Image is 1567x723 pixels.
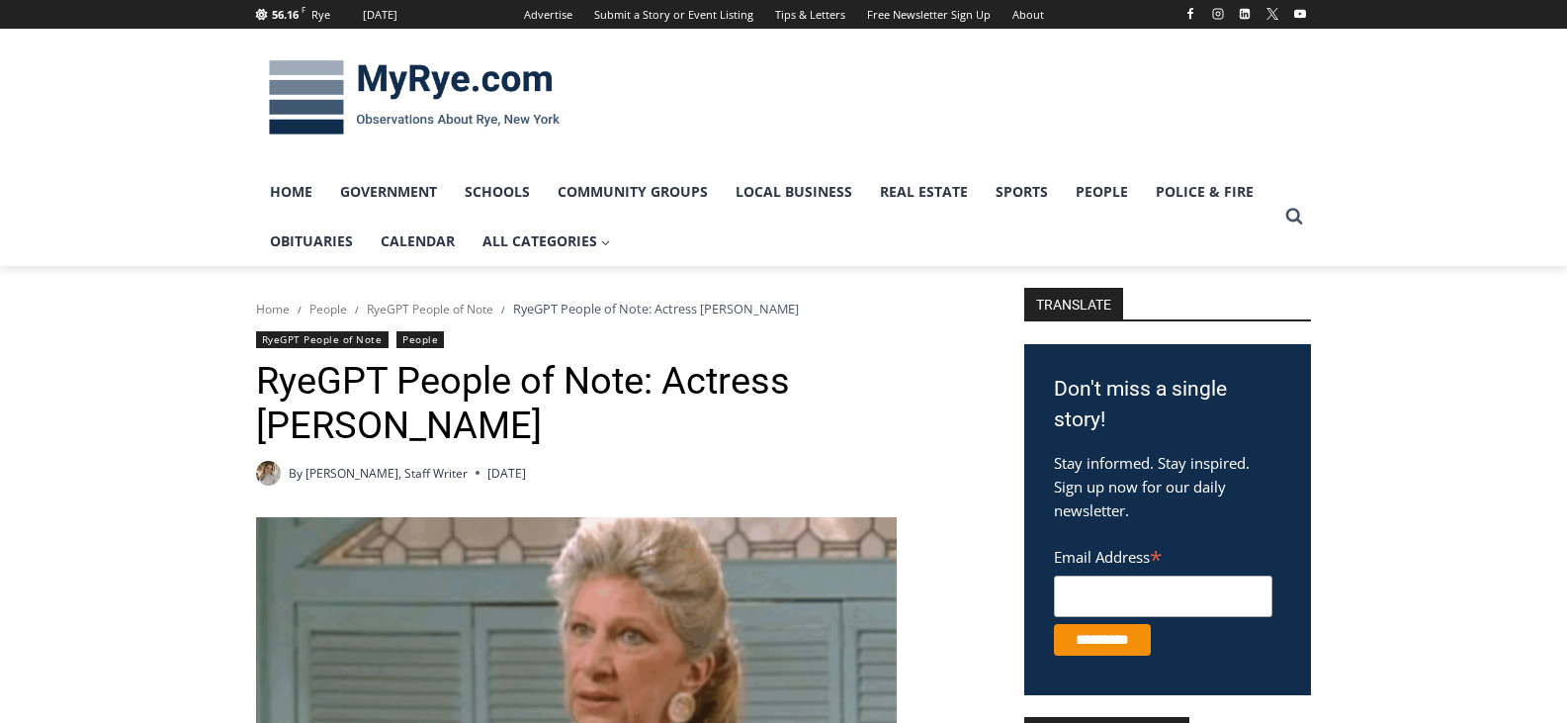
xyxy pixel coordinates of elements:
span: / [298,303,302,316]
a: Government [326,167,451,217]
span: RyeGPT People of Note: Actress [PERSON_NAME] [513,300,799,317]
a: Community Groups [544,167,722,217]
a: YouTube [1288,2,1312,26]
span: F [302,4,305,15]
div: Rye [311,6,330,24]
button: View Search Form [1276,199,1312,234]
a: RyeGPT People of Note [256,331,389,348]
a: Local Business [722,167,866,217]
span: / [501,303,505,316]
a: Obituaries [256,217,367,266]
span: 56.16 [272,7,299,22]
time: [DATE] [487,464,526,483]
span: / [355,303,359,316]
a: [PERSON_NAME], Staff Writer [305,465,468,482]
span: By [289,464,303,483]
img: (PHOTO: MyRye.com Summer 2023 intern Beatrice Larzul.) [256,461,281,486]
a: Police & Fire [1142,167,1267,217]
a: People [396,331,444,348]
a: Home [256,301,290,317]
img: MyRye.com [256,46,572,149]
a: Sports [982,167,1062,217]
a: RyeGPT People of Note [367,301,493,317]
label: Email Address [1054,537,1272,573]
a: People [1062,167,1142,217]
a: Instagram [1206,2,1230,26]
a: Author image [256,461,281,486]
h3: Don't miss a single story! [1054,374,1281,436]
a: Schools [451,167,544,217]
nav: Primary Navigation [256,167,1276,267]
a: Home [256,167,326,217]
a: X [1261,2,1284,26]
a: People [309,301,347,317]
strong: TRANSLATE [1024,288,1123,319]
a: Calendar [367,217,469,266]
p: Stay informed. Stay inspired. Sign up now for our daily newsletter. [1054,451,1281,522]
a: Facebook [1178,2,1202,26]
span: All Categories [482,230,611,252]
nav: Breadcrumbs [256,299,973,318]
div: [DATE] [363,6,397,24]
a: Real Estate [866,167,982,217]
a: All Categories [469,217,625,266]
a: Linkedin [1233,2,1257,26]
h1: RyeGPT People of Note: Actress [PERSON_NAME] [256,359,973,449]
